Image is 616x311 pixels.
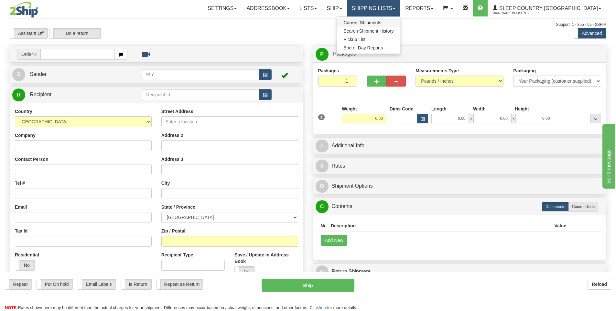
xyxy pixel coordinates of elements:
a: End of Day Reports [337,44,400,52]
label: Length [431,106,447,112]
button: Reload [588,279,611,290]
a: here [319,305,327,310]
div: ... [590,114,601,123]
span: 1 [318,114,325,120]
span: $ [316,160,329,172]
span: Current Shipments [343,20,381,25]
label: Tax Id [15,228,27,234]
span: C [316,200,329,213]
span: Packages [333,51,356,57]
a: R Recipient [12,88,128,101]
input: Enter a location [161,116,298,127]
label: Repeat as Return [157,279,203,289]
label: Email [15,204,27,210]
label: Documents [542,202,569,212]
a: RReturn Shipment [316,265,604,278]
th: Description [328,220,552,232]
span: Sender [30,71,47,77]
a: Lists [295,0,322,16]
label: Measurements Type [416,67,459,74]
span: Pickup List [343,37,365,42]
label: Contact Person [15,156,48,162]
label: Address 3 [161,156,183,162]
label: Commodities [568,202,598,212]
label: State / Province [161,204,195,210]
a: Current Shipments [337,18,400,27]
div: Support: 1 - 855 - 55 - 2SHIP [10,22,606,27]
button: Add New [321,235,348,246]
a: Settings [203,0,242,16]
th: Nr [318,220,329,232]
div: Send message [5,4,60,12]
span: O [316,180,329,193]
a: Pickup List [337,35,400,44]
span: 2044 / Warehouse 917 [492,10,541,16]
span: I [316,140,329,152]
a: S Sender [12,68,142,81]
span: End of Day Reports [343,45,383,50]
img: logo2044.jpg [10,2,38,18]
label: Do a return [49,28,101,38]
a: Ship [322,0,347,16]
label: Country [15,108,32,115]
label: Packages [318,67,339,74]
a: Search Shipment History [337,27,400,35]
label: Put On hold [37,279,73,289]
span: Search Shipment History [343,28,394,34]
a: Sleep Country [GEOGRAPHIC_DATA] 2044 / Warehouse 917 [488,0,606,16]
label: Tel # [15,180,25,186]
button: Ship [262,279,354,292]
a: Shipping lists [347,0,400,16]
label: No [235,266,254,277]
span: Recipient [30,92,51,97]
label: Repeat [5,279,32,289]
label: Recipient Type [161,252,193,258]
span: x [511,114,516,123]
label: City [161,180,170,186]
b: Reload [592,282,607,287]
span: S [12,68,25,81]
label: Width [473,106,486,112]
span: x [469,114,473,123]
span: R [12,88,25,101]
a: P Packages [316,47,604,61]
a: IAdditional Info [316,139,604,152]
iframe: chat widget [601,122,615,188]
input: Recipient Id [142,89,259,100]
a: CContents [316,200,604,213]
a: Reports [400,0,438,16]
label: Zip / Postal [161,228,186,234]
span: Order # [17,49,40,60]
a: Addressbook [242,0,295,16]
label: Packaging [513,67,536,74]
label: Save / Update in Address Book [234,252,298,264]
th: Value [552,220,569,232]
span: NOTE: [5,305,18,310]
label: Dims Code [390,106,413,112]
label: Advanced [574,28,606,38]
label: Assistant Off [10,28,48,38]
label: Is Return [121,279,151,289]
label: Residential [15,252,39,258]
label: Company [15,132,36,139]
label: Address 2 [161,132,183,139]
label: Weight [342,106,357,112]
a: $Rates [316,160,604,173]
span: P [316,48,329,61]
input: Sender Id [142,69,259,80]
span: Sleep Country [GEOGRAPHIC_DATA] [498,5,598,11]
label: Height [515,106,529,112]
a: OShipment Options [316,180,604,193]
span: R [316,265,329,278]
label: Street Address [161,108,193,115]
label: No [15,260,35,270]
label: Email Labels [78,279,116,289]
